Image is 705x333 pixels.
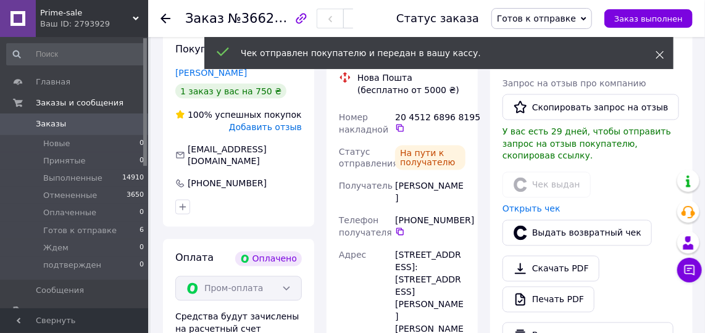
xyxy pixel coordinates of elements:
a: Печать PDF [503,287,594,313]
a: [PERSON_NAME] [175,68,247,78]
span: Сообщения [36,285,84,296]
span: Принятые [43,155,86,166]
button: Заказ выполнен [604,9,693,28]
a: Открыть чек [503,204,561,214]
div: Нова Пошта (бесплатно от 5000 ₴) [354,72,469,96]
span: №366237588 [228,10,315,26]
span: Получатель [339,181,393,191]
div: Оплачено [235,252,302,266]
span: Адрес [339,250,366,260]
button: Чат с покупателем [677,258,702,282]
span: Оплаченные [43,207,96,218]
span: Номер накладной [339,112,388,134]
div: [PHONE_NUMBER] [186,178,268,190]
span: Статус отправления [339,147,398,169]
button: Скопировать запрос на отзыв [503,94,679,120]
div: успешных покупок [175,109,302,121]
span: Выполненные [43,173,102,184]
span: У вас есть 29 дней, чтобы отправить запрос на отзыв покупателю, скопировав ссылку. [503,126,671,161]
span: Телефон получателя [339,216,392,238]
a: Скачать PDF [503,256,599,282]
div: Вернуться назад [161,12,170,25]
div: [PHONE_NUMBER] [395,215,465,237]
span: Заказ выполнен [614,14,683,23]
span: Покупатель [175,43,237,55]
div: Статус заказа [396,12,479,25]
span: 0 [140,207,144,218]
div: 1 заказ у вас на 750 ₴ [175,84,286,99]
span: подтвержден [43,260,101,271]
span: Новые [43,138,70,149]
span: Запрос на отзыв про компанию [503,78,646,88]
span: Добавить отзыв [229,122,302,132]
span: 0 [140,260,144,271]
span: Отмененные [43,190,97,201]
span: Готов к отправке [497,14,576,23]
div: 20 4512 6896 8195 [395,111,465,133]
span: 0 [140,242,144,253]
span: 6 [140,225,144,236]
span: Готов к отправке [43,225,117,236]
div: [PERSON_NAME] [393,175,468,210]
span: Главная [36,76,70,88]
input: Поиск [6,43,145,65]
span: 0 [140,138,144,149]
span: Заказы и сообщения [36,97,123,109]
span: 3650 [127,190,144,201]
button: Выдать возвратный чек [503,220,652,246]
div: На пути к получателю [395,146,465,170]
div: Ваш ID: 2793929 [40,18,148,30]
span: Prime-sale [40,7,133,18]
span: 14910 [122,173,144,184]
span: 0 [140,155,144,166]
span: [EMAIL_ADDRESS][DOMAIN_NAME] [188,144,267,166]
span: Ждем [43,242,69,253]
span: Заказы [36,118,66,129]
span: Заказ [185,11,224,26]
div: Чек отправлен покупателю и передан в вашу кассу. [241,47,625,59]
span: Оплата [175,252,214,264]
span: 100% [188,110,212,120]
span: Товары и услуги [36,306,106,317]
